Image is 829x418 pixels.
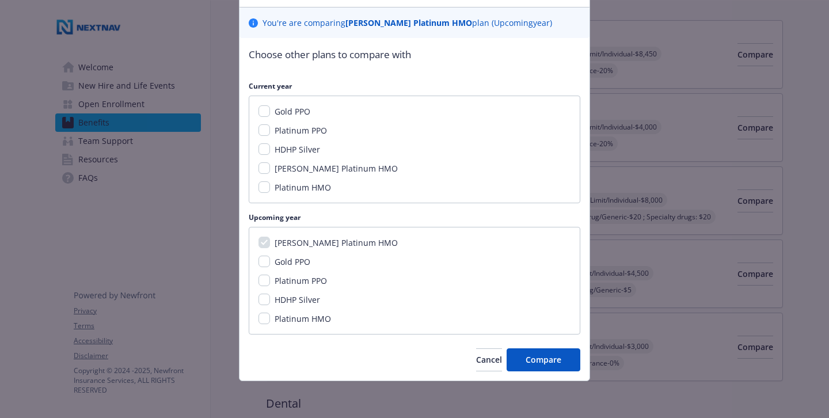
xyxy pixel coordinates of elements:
p: You ' re are comparing plan ( Upcoming year) [263,17,552,29]
span: Gold PPO [275,106,310,117]
span: Platinum PPO [275,125,327,136]
b: [PERSON_NAME] Platinum HMO [345,17,472,28]
span: HDHP Silver [275,294,320,305]
span: [PERSON_NAME] Platinum HMO [275,237,398,248]
p: Choose other plans to compare with [249,47,580,62]
span: Cancel [476,354,502,365]
span: Platinum HMO [275,182,331,193]
span: Platinum HMO [275,313,331,324]
span: Compare [526,354,561,365]
span: Platinum PPO [275,275,327,286]
button: Compare [507,348,580,371]
span: Gold PPO [275,256,310,267]
p: Upcoming year [249,212,580,222]
span: [PERSON_NAME] Platinum HMO [275,163,398,174]
span: HDHP Silver [275,144,320,155]
button: Cancel [476,348,502,371]
p: Current year [249,81,580,91]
